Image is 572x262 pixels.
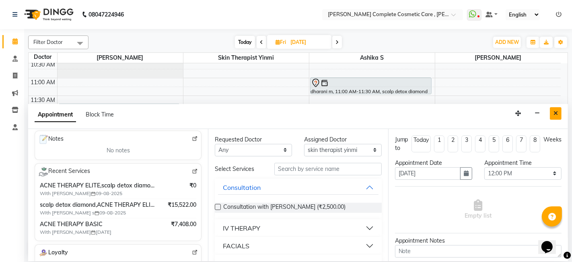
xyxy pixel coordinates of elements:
div: Consultation [223,183,261,192]
span: Filter Doctor [33,39,63,45]
span: ashika s [309,53,435,63]
div: IV THERAPY [223,223,260,233]
iframe: chat widget [538,230,564,254]
span: [PERSON_NAME] [435,53,561,63]
span: ACNE THERAPY ELITE,scalp detox diamond,DERMA PLANNING BASIC [40,181,157,190]
button: Close [550,107,562,120]
span: With [PERSON_NAME] s 09-08-2025 [40,209,140,216]
input: Search by service name [274,163,381,175]
div: Appointment Time [484,159,562,167]
div: 10:30 AM [29,60,57,69]
div: Today [414,136,429,144]
div: 11:30 AM [29,96,57,104]
span: With [PERSON_NAME] 09-08-2025 [40,190,140,197]
b: 08047224946 [88,3,124,26]
span: Today [235,36,255,48]
span: Block Time [86,111,114,118]
span: Empty list [465,200,492,220]
div: Appointment Date [395,159,472,167]
span: Notes [38,134,64,145]
span: skin therapist yinmi [183,53,309,63]
span: With [PERSON_NAME] [DATE] [40,229,140,236]
span: Loyalty [38,248,68,258]
div: Assigned Doctor [304,135,381,144]
li: 3 [461,135,472,152]
input: 2025-09-05 [288,36,328,48]
span: scalp detox diamond,ACNE THERAPY ELITE,DERMA PLANNING BASIC [40,201,157,209]
li: 8 [530,135,540,152]
button: ADD NEW [493,37,521,48]
span: Recent Services [38,167,90,177]
li: 1 [434,135,444,152]
img: logo [21,3,76,26]
button: FACIALS [218,239,378,253]
button: Consultation [218,180,378,195]
span: ACNE THERAPY BASIC [40,220,157,229]
div: Select Services [209,165,268,173]
div: Weeks [543,135,562,144]
div: Appointment Notes [395,237,562,245]
span: ₹0 [189,181,196,190]
div: Requested Doctor [215,135,292,144]
span: Appointment [35,108,76,122]
div: Jump to [395,135,408,152]
span: Fri [274,39,288,45]
li: 4 [475,135,486,152]
span: Consultation with [PERSON_NAME] (₹2,500.00) [223,203,346,213]
span: ₹15,522.00 [168,201,196,209]
div: Doctor [29,53,57,61]
div: 11:00 AM [29,78,57,87]
li: 5 [489,135,499,152]
div: FACIALS [223,241,249,251]
span: [PERSON_NAME] [58,53,183,63]
span: No notes [107,146,130,155]
div: dharani m, 11:00 AM-11:30 AM, scalp detox diamond [311,78,431,94]
span: ADD NEW [495,39,519,45]
li: 2 [448,135,458,152]
span: ₹7,408.00 [171,220,196,229]
button: IV THERAPY [218,221,378,235]
input: yyyy-mm-dd [395,167,461,180]
li: 7 [516,135,527,152]
li: 6 [502,135,513,152]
